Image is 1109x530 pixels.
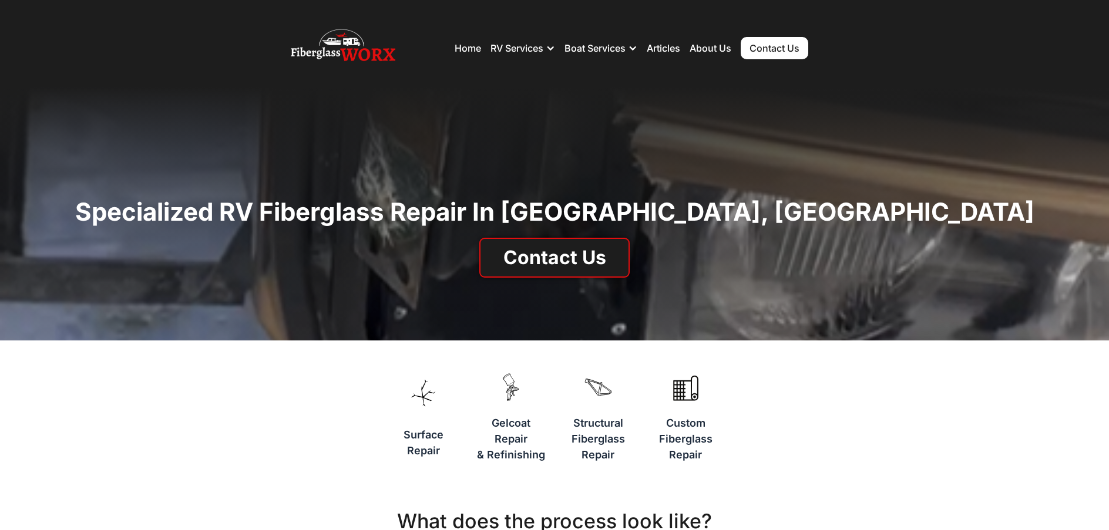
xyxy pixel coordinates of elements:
img: A vector of icon of a spreading spider crack [405,359,442,427]
img: A piece of fiberglass that represents structure [580,359,617,414]
a: Home [455,42,481,54]
a: About Us [690,42,731,54]
div: RV Services [490,42,543,54]
a: Articles [647,42,680,54]
h3: Surface Repair [404,427,443,458]
h3: Structural Fiberglass Repair [567,415,629,463]
a: Contact Us [479,238,630,278]
a: Contact Us [741,37,808,59]
div: Boat Services [564,42,626,54]
img: A roll of fiberglass mat [667,359,704,414]
h3: Custom Fiberglass Repair [655,415,717,463]
h1: Specialized RV Fiberglass repair in [GEOGRAPHIC_DATA], [GEOGRAPHIC_DATA] [75,197,1034,228]
img: A paint gun [492,359,529,414]
h3: Gelcoat Repair & Refinishing [477,415,545,463]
